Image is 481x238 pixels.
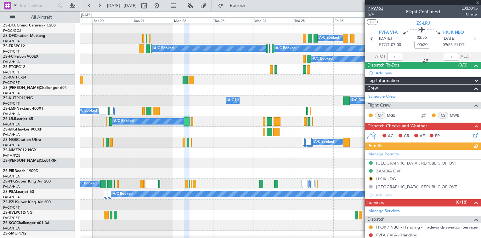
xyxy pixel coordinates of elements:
a: FALA/HLA [3,226,20,231]
span: (0/18) [456,199,467,206]
div: Sat 20 [93,17,133,23]
a: FACT/CPT [3,205,20,210]
span: HKJK NBO [443,30,464,36]
span: [DATE] [379,36,392,42]
span: Crew [367,85,378,92]
a: HKJK / NBO - Handling - Tradewinds Aviation Services [376,224,478,230]
span: ZS-LRJ [3,117,15,121]
span: ZS-KHT [3,96,16,100]
span: FVFA VFA [379,30,398,36]
span: Services [367,199,384,206]
span: ZS-PSA [3,190,16,194]
div: A/C Booked [113,189,133,199]
a: Schedule Crew [368,94,396,100]
a: FACT/CPT [3,80,20,85]
div: Flight Confirmed [406,9,440,15]
a: ZS-KATPC-24 [3,76,26,79]
span: CR [404,133,409,139]
a: FALA/HLA [3,122,20,127]
span: Charter [461,12,478,17]
span: ZS-LMF [3,107,16,111]
a: ZS-DFICitation Mustang [3,34,45,38]
a: ZS-LMFNextant 400XTi [3,107,44,111]
span: Leg Information [367,77,399,84]
div: CS [438,112,448,119]
span: ETOT [379,42,389,48]
div: Sun 21 [133,17,173,23]
a: FACT/CPT [3,49,20,54]
span: ZS-SGC [3,221,16,225]
span: ZS-FCI [3,55,14,59]
div: A/C Booked [314,137,334,147]
a: FALA/HLA [3,39,20,44]
span: ZS-LRJ [416,20,430,26]
a: FVFA / VFA - Handling [376,232,417,238]
a: FAGC/GCJ [3,28,21,33]
div: [DATE] [81,13,92,18]
span: Refresh [224,3,251,8]
div: Add new [376,70,478,76]
span: FP [435,133,440,139]
span: ZS-DCC [3,24,17,27]
span: ZS-NMZ [3,148,18,152]
div: Thu 25 [293,17,333,23]
span: ZS-KAT [3,76,16,79]
a: FALA/HLA [3,132,20,137]
a: FALA/HLA [3,195,20,200]
div: A/C Booked [154,44,174,53]
div: Wed 24 [253,17,293,23]
div: Fri 26 [333,17,373,23]
div: A/C Booked [77,179,97,189]
span: ATOT [375,54,386,60]
a: FALA/HLA [3,60,20,64]
a: ZS-RVLPC12/NG [3,211,32,215]
div: A/C Booked [77,106,97,116]
span: ZS-SMG [3,232,17,235]
div: A/C Unavailable [228,96,254,105]
span: [DATE] [443,36,456,42]
span: All Aircraft [16,15,66,20]
a: ZS-SMGPC12 [3,232,26,235]
a: ZS-LRJLearjet 45 [3,117,33,121]
a: MWB [450,113,464,118]
span: ELDT [454,42,464,48]
span: 499763 [368,5,383,12]
div: A/C Booked [313,54,333,64]
a: FALA/HLA [3,184,20,189]
a: ZS-PIRBeech 1900D [3,169,38,173]
div: CP [375,112,385,119]
span: 07:00 [391,42,401,48]
span: ZS-PZU [3,200,16,204]
a: ZS-KHTPC12/NG [3,96,33,100]
span: ZS-RVL [3,211,16,215]
span: ZS-ERS [3,44,16,48]
div: A/C Booked [114,117,134,126]
span: AF [420,133,425,139]
span: ZS-PIR [3,169,14,173]
span: ZS-[PERSON_NAME] [3,159,40,163]
span: ZS-MIG [3,128,16,131]
span: AC [388,133,393,139]
span: Dispatch Checks and Weather [367,123,427,130]
a: ZS-DCCGrand Caravan - C208 [3,24,56,27]
span: Flight Crew [367,102,391,109]
a: FALA/HLA [3,112,20,116]
a: ZS-PSALearjet 60 [3,190,34,194]
span: 02:55 [417,35,427,41]
span: [DATE] - [DATE] [107,3,137,9]
span: ZS-[PERSON_NAME] [3,86,40,90]
a: ZS-MIGHawker 900XP [3,128,42,131]
span: ALDT [461,54,471,60]
span: EXD015 [461,5,478,12]
a: ZS-[PERSON_NAME]CL601-3R [3,159,57,163]
a: ZS-ERSPC12 [3,44,25,48]
span: Dispatch To-Dos [367,62,399,69]
div: Mon 22 [173,17,213,23]
span: 09:55 [443,42,453,48]
span: ZS-NGS [3,138,17,142]
span: ZS-DFI [3,34,15,38]
a: ZS-FTGPC12 [3,65,25,69]
a: FALA/HLA [3,91,20,96]
span: ZS-PPG [3,180,16,183]
a: ZS-NGSCitation Ultra [3,138,41,142]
